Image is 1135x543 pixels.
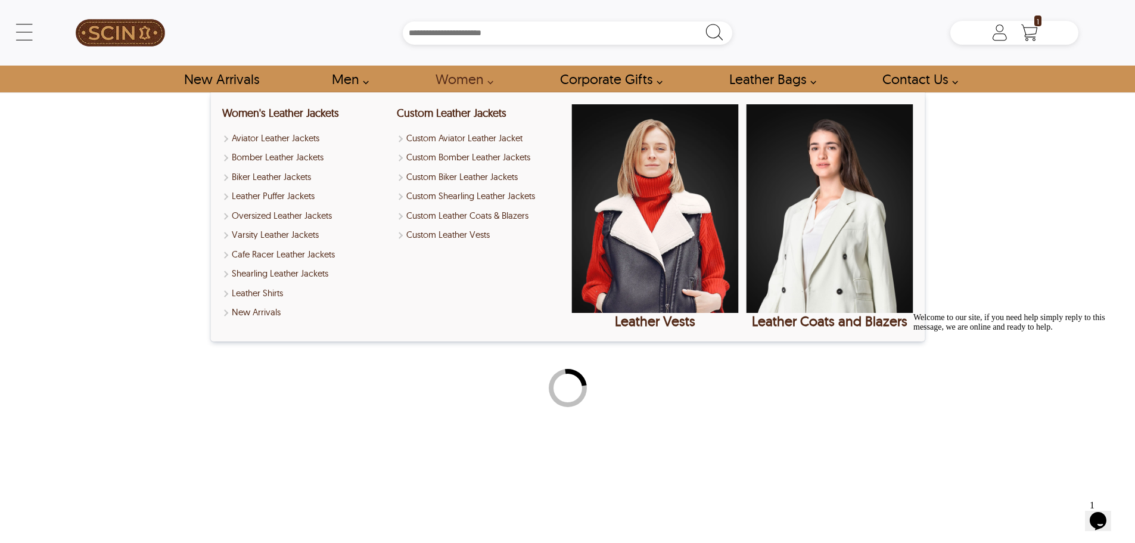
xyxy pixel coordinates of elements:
[222,306,389,319] a: Shop New Arrivals
[1018,24,1041,42] a: Shopping Cart
[546,66,669,92] a: Shop Leather Corporate Gifts
[222,151,389,165] a: Shop Women Bomber Leather Jackets
[716,66,823,92] a: Shop Leather Bags
[1085,495,1123,531] iframe: chat widget
[222,170,389,184] a: Shop Women Biker Leather Jackets
[222,132,389,145] a: Shop Women Aviator Leather Jackets
[76,6,165,60] img: SCIN
[746,104,913,313] img: Shop Leather Coats and Blazers
[397,151,564,165] a: Shop Custom Bomber Leather Jackets
[571,313,738,330] div: Leather Vests
[5,5,219,24] div: Welcome to our site, if you need help simply reply to this message, we are online and ready to help.
[5,5,197,23] span: Welcome to our site, if you need help simply reply to this message, we are online and ready to help.
[1034,15,1041,26] span: 1
[222,287,389,300] a: Shop Leather Shirts
[57,6,184,60] a: SCIN
[397,209,564,223] a: Shop Custom Leather Coats & Blazers
[397,106,506,120] a: Shop Custom Leather Jackets
[170,66,272,92] a: Shop New Arrivals
[222,228,389,242] a: Shop Varsity Leather Jackets
[571,104,738,313] img: Shop Leather Vests
[746,104,913,330] a: Shop Leather Coats and Blazers
[422,66,500,92] a: Shop Women Leather Jackets
[909,308,1123,489] iframe: chat widget
[222,267,389,281] a: Shop Women Shearling Leather Jackets
[397,170,564,184] a: Shop Custom Biker Leather Jackets
[397,228,564,242] a: Shop Custom Leather Vests
[397,132,564,145] a: Shop Custom Aviator Leather Jacket
[397,190,564,203] a: Shop Custom Shearling Leather Jackets
[318,66,375,92] a: shop men's leather jackets
[869,66,965,92] a: contact-us
[571,104,738,330] a: Shop Leather Vests
[746,313,913,330] div: Leather Coats and Blazers
[222,190,389,203] a: Shop Leather Puffer Jackets
[222,106,339,120] a: Shop Women Leather Jackets
[222,209,389,223] a: Shop Oversized Leather Jackets
[222,248,389,262] a: Shop Women Cafe Racer Leather Jackets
